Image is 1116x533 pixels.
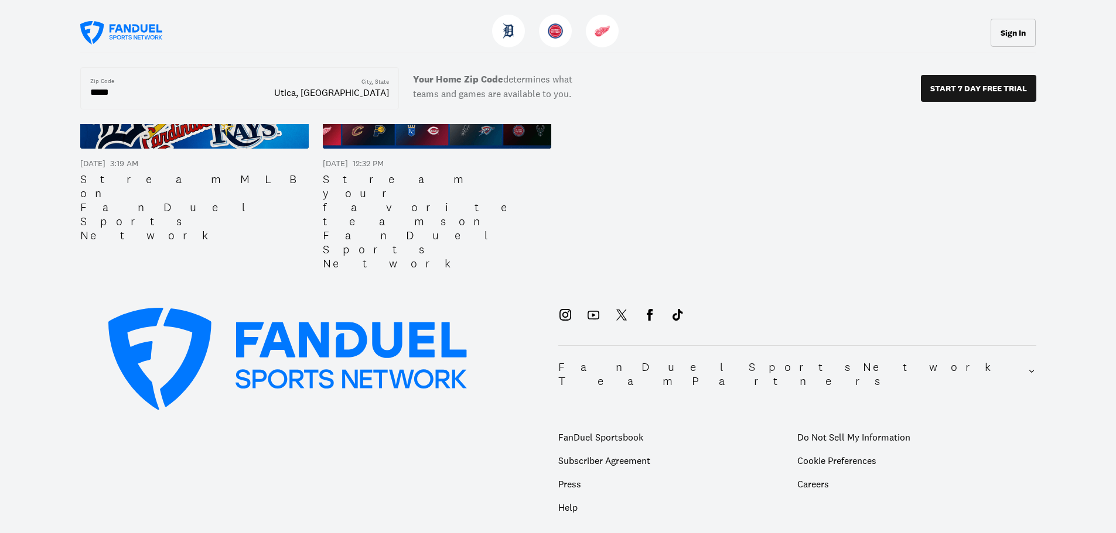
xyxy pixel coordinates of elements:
[558,360,1028,388] h2: FanDuel Sports Network Team Partners
[323,158,348,170] div: [DATE]
[110,158,138,170] div: 3:19 AM
[558,425,797,449] a: FanDuel Sportsbook
[80,21,162,44] a: FanDuel Sports Network
[399,67,586,110] label: determines what teams and games are available to you.
[991,19,1036,47] button: Sign In
[558,496,797,519] a: Help
[80,172,309,242] div: Stream MLB on FanDuel Sports Network
[323,172,551,270] div: Stream your favorite teams on FanDuel Sports Network
[558,449,797,472] a: Subscriber Agreement
[501,23,516,39] img: Tigers
[323,20,551,270] a: [DATE]12:32 PMStream your favorite teams on FanDuel Sports Network
[797,425,1008,449] a: Do Not Sell My Information
[361,78,389,86] div: City, State
[930,85,1027,93] p: START 7 DAY FREE TRIAL
[80,158,105,170] div: [DATE]
[353,158,384,170] div: 12:32 PM
[595,23,610,39] img: Red Wings
[548,23,563,39] img: Pistons
[921,75,1036,102] button: START 7 DAY FREE TRIAL
[539,38,576,50] a: PistonsPistons
[797,455,876,466] a: Cookie Preferences
[492,38,530,50] a: TigersTigers
[274,86,389,99] div: Utica, [GEOGRAPHIC_DATA]
[586,38,623,50] a: Red WingsRed Wings
[413,73,503,85] b: Your Home Zip Code
[80,20,309,242] a: [DATE]3:19 AMStream MLB on FanDuel Sports Network
[797,472,1008,496] a: Careers
[90,78,114,86] div: Zip Code
[558,472,797,496] a: Press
